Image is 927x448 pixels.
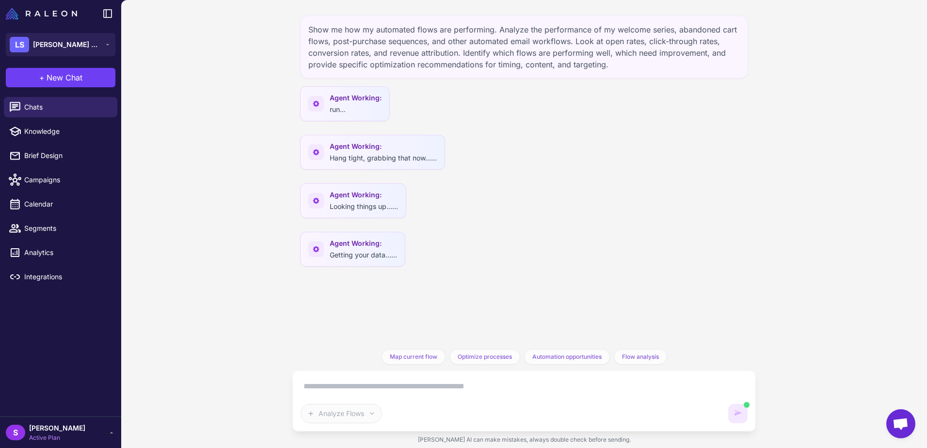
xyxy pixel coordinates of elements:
span: Agent Working: [330,190,398,200]
a: Analytics [4,242,117,263]
span: [PERSON_NAME] Superfood [33,39,101,50]
button: +New Chat [6,68,115,87]
span: Segments [24,223,110,234]
span: Analytics [24,247,110,258]
a: Brief Design [4,145,117,166]
span: + [39,72,45,83]
span: Campaigns [24,175,110,185]
span: Knowledge [24,126,110,137]
button: Flow analysis [614,349,667,365]
span: Active Plan [29,433,85,442]
button: Automation opportunities [524,349,610,365]
button: AI is generating content. You can keep typing but cannot send until it completes. [728,404,748,423]
a: Segments [4,218,117,239]
a: Calendar [4,194,117,214]
span: Chats [24,102,110,112]
span: Flow analysis [622,352,659,361]
button: Map current flow [382,349,446,365]
span: Agent Working: [330,238,397,249]
div: LS [10,37,29,52]
span: Agent Working: [330,141,437,152]
span: Map current flow [390,352,437,361]
a: Open chat [886,409,915,438]
a: Chats [4,97,117,117]
button: Analyze Flows [301,404,382,423]
span: Getting your data...... [330,251,397,259]
span: run... [330,105,346,113]
a: Knowledge [4,121,117,142]
a: Integrations [4,267,117,287]
span: AI is generating content. You can still type but cannot send yet. [744,402,750,408]
span: Calendar [24,199,110,209]
button: LS[PERSON_NAME] Superfood [6,33,115,56]
img: Raleon Logo [6,8,77,19]
div: Show me how my automated flows are performing. Analyze the performance of my welcome series, aban... [300,16,748,79]
span: Integrations [24,272,110,282]
div: [PERSON_NAME] AI can make mistakes, always double check before sending. [292,432,756,448]
span: Looking things up...... [330,202,398,210]
a: Campaigns [4,170,117,190]
button: Optimize processes [449,349,520,365]
a: Raleon Logo [6,8,81,19]
span: Hang tight, grabbing that now...... [330,154,437,162]
span: Brief Design [24,150,110,161]
span: Automation opportunities [532,352,602,361]
div: S [6,425,25,440]
span: [PERSON_NAME] [29,423,85,433]
span: New Chat [47,72,82,83]
span: Agent Working: [330,93,382,103]
span: Optimize processes [458,352,512,361]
